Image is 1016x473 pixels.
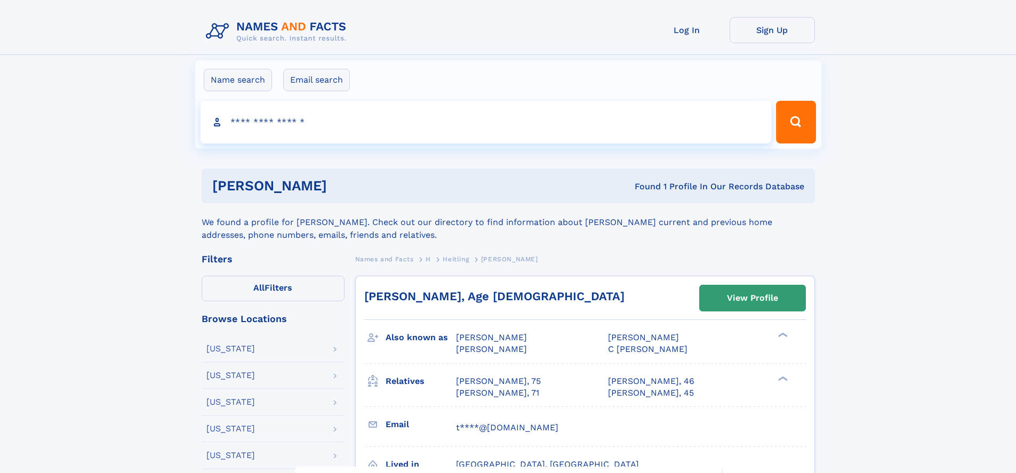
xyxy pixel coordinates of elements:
[206,344,255,353] div: [US_STATE]
[443,255,469,263] span: Heitling
[355,252,414,266] a: Names and Facts
[283,69,350,91] label: Email search
[212,179,481,193] h1: [PERSON_NAME]
[206,451,255,460] div: [US_STATE]
[253,283,265,293] span: All
[206,371,255,380] div: [US_STATE]
[202,314,345,324] div: Browse Locations
[456,375,541,387] a: [PERSON_NAME], 75
[481,255,538,263] span: [PERSON_NAME]
[608,344,687,354] span: C [PERSON_NAME]
[206,424,255,433] div: [US_STATE]
[386,328,456,347] h3: Also known as
[608,332,679,342] span: [PERSON_NAME]
[775,375,788,382] div: ❯
[364,290,625,303] a: [PERSON_NAME], Age [DEMOGRAPHIC_DATA]
[443,252,469,266] a: Heitling
[456,387,539,399] a: [PERSON_NAME], 71
[775,332,788,339] div: ❯
[206,398,255,406] div: [US_STATE]
[727,286,778,310] div: View Profile
[201,101,772,143] input: search input
[730,17,815,43] a: Sign Up
[776,101,815,143] button: Search Button
[700,285,805,311] a: View Profile
[456,332,527,342] span: [PERSON_NAME]
[202,203,815,242] div: We found a profile for [PERSON_NAME]. Check out our directory to find information about [PERSON_N...
[202,17,355,46] img: Logo Names and Facts
[644,17,730,43] a: Log In
[608,387,694,399] a: [PERSON_NAME], 45
[386,372,456,390] h3: Relatives
[456,459,639,469] span: [GEOGRAPHIC_DATA], [GEOGRAPHIC_DATA]
[204,69,272,91] label: Name search
[481,181,804,193] div: Found 1 Profile In Our Records Database
[426,255,431,263] span: H
[608,375,694,387] a: [PERSON_NAME], 46
[202,276,345,301] label: Filters
[426,252,431,266] a: H
[456,344,527,354] span: [PERSON_NAME]
[386,415,456,434] h3: Email
[202,254,345,264] div: Filters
